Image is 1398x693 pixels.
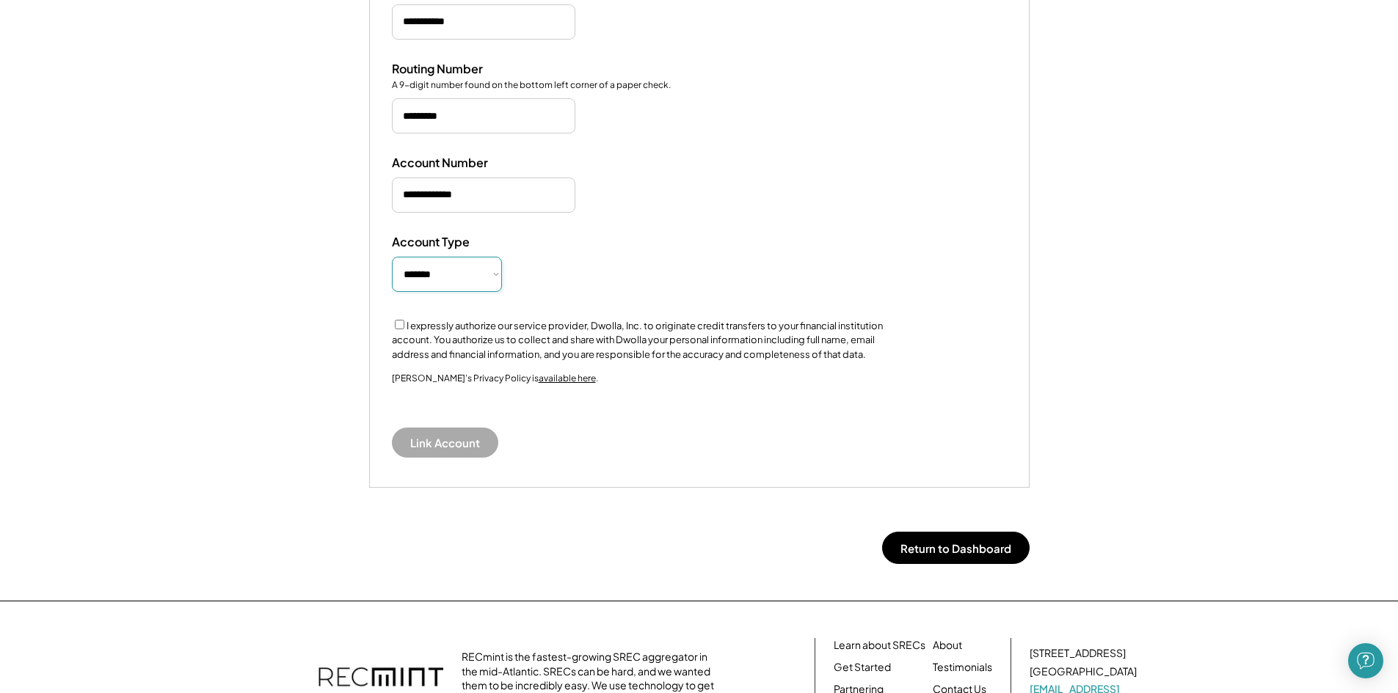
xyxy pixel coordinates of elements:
a: Learn about SRECs [834,638,925,653]
div: [STREET_ADDRESS] [1030,646,1126,661]
button: Link Account [392,428,498,458]
a: About [933,638,962,653]
div: Open Intercom Messenger [1348,643,1383,678]
a: available here [539,373,596,384]
div: Routing Number [392,62,539,77]
label: I expressly authorize our service provider, Dwolla, Inc. to originate credit transfers to your fi... [392,320,883,360]
a: Get Started [834,660,891,675]
div: Account Number [392,155,539,171]
div: [PERSON_NAME]’s Privacy Policy is . [392,373,598,406]
div: Account Type [392,235,539,250]
a: Testimonials [933,660,992,675]
div: [GEOGRAPHIC_DATA] [1030,664,1137,679]
button: Return to Dashboard [882,532,1030,564]
div: A 9-digit number found on the bottom left corner of a paper check. [392,79,671,92]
